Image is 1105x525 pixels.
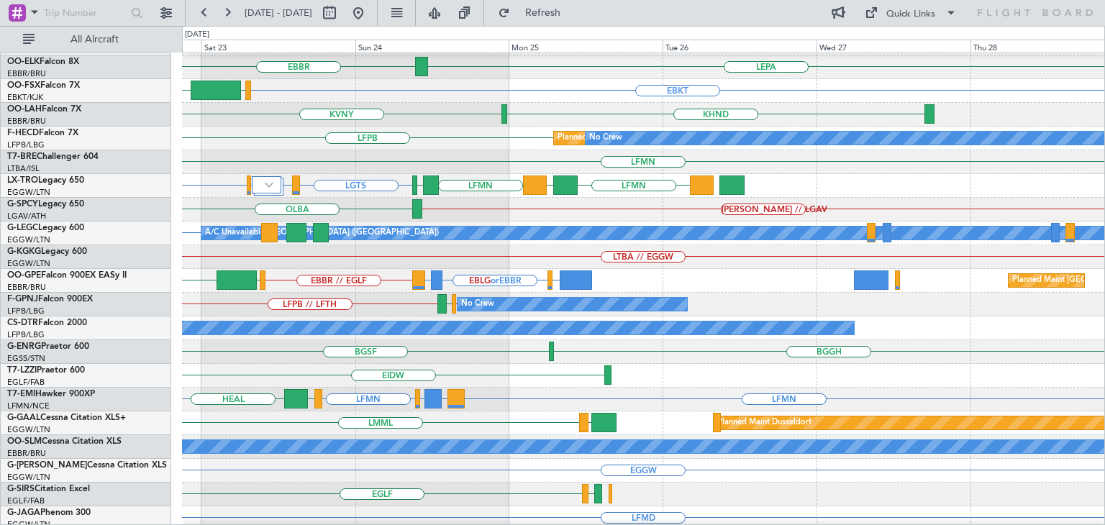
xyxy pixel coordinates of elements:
a: LGAV/ATH [7,211,46,222]
a: LTBA/ISL [7,163,40,174]
a: EGLF/FAB [7,377,45,388]
span: F-GPNJ [7,295,38,303]
a: G-GAALCessna Citation XLS+ [7,414,126,422]
span: LX-TRO [7,176,38,185]
a: EGGW/LTN [7,424,50,435]
a: G-SPCYLegacy 650 [7,200,84,209]
span: T7-LZZI [7,366,37,375]
a: EBBR/BRU [7,448,46,459]
a: EBBR/BRU [7,282,46,293]
a: EGSS/STN [7,353,45,364]
a: EBKT/KJK [7,92,43,103]
span: G-KGKG [7,247,41,256]
a: OO-FSXFalcon 7X [7,81,80,90]
div: Sat 23 [201,40,355,52]
a: G-LEGCLegacy 600 [7,224,84,232]
a: T7-BREChallenger 604 [7,152,99,161]
span: G-SIRS [7,485,35,493]
span: G-SPCY [7,200,38,209]
input: Trip Number [44,2,127,24]
div: Planned Maint [GEOGRAPHIC_DATA] ([GEOGRAPHIC_DATA]) [558,127,784,149]
span: G-ENRG [7,342,41,351]
div: [DATE] [185,29,209,41]
a: EGGW/LTN [7,472,50,483]
a: OO-SLMCessna Citation XLS [7,437,122,446]
button: Refresh [491,1,578,24]
a: EGGW/LTN [7,234,50,245]
a: G-JAGAPhenom 300 [7,508,91,517]
a: OO-GPEFalcon 900EX EASy II [7,271,127,280]
a: OO-LAHFalcon 7X [7,105,81,114]
a: G-SIRSCitation Excel [7,485,90,493]
a: EGLF/FAB [7,496,45,506]
span: OO-FSX [7,81,40,90]
span: [DATE] - [DATE] [245,6,312,19]
img: arrow-gray.svg [265,182,273,188]
a: LFMN/NCE [7,401,50,411]
a: EBBR/BRU [7,68,46,79]
a: CS-DTRFalcon 2000 [7,319,87,327]
div: Wed 27 [817,40,970,52]
span: All Aircraft [37,35,152,45]
a: EGGW/LTN [7,258,50,269]
a: G-[PERSON_NAME]Cessna Citation XLS [7,461,167,470]
a: EGGW/LTN [7,187,50,198]
span: G-GAAL [7,414,40,422]
span: CS-DTR [7,319,38,327]
span: Refresh [513,8,573,18]
span: OO-LAH [7,105,42,114]
a: F-GPNJFalcon 900EX [7,295,93,303]
a: LX-TROLegacy 650 [7,176,84,185]
div: No Crew [589,127,622,149]
div: Mon 25 [509,40,663,52]
span: OO-ELK [7,58,40,66]
div: Quick Links [886,7,935,22]
div: No Crew [461,293,494,315]
a: T7-LZZIPraetor 600 [7,366,85,375]
span: G-[PERSON_NAME] [7,461,87,470]
span: T7-BRE [7,152,37,161]
a: EBBR/BRU [7,116,46,127]
span: OO-GPE [7,271,41,280]
button: All Aircraft [16,28,156,51]
span: OO-SLM [7,437,42,446]
div: A/C Unavailable [GEOGRAPHIC_DATA] ([GEOGRAPHIC_DATA]) [205,222,439,244]
a: LFPB/LBG [7,329,45,340]
a: LFPB/LBG [7,140,45,150]
span: T7-EMI [7,390,35,398]
a: F-HECDFalcon 7X [7,129,78,137]
a: LFPB/LBG [7,306,45,316]
div: Tue 26 [663,40,817,52]
div: Planned Maint Dusseldorf [717,412,811,434]
a: T7-EMIHawker 900XP [7,390,95,398]
a: G-KGKGLegacy 600 [7,247,87,256]
a: OO-ELKFalcon 8X [7,58,79,66]
div: Sun 24 [355,40,509,52]
span: F-HECD [7,129,39,137]
button: Quick Links [858,1,964,24]
span: G-LEGC [7,224,38,232]
a: G-ENRGPraetor 600 [7,342,89,351]
span: G-JAGA [7,508,40,517]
